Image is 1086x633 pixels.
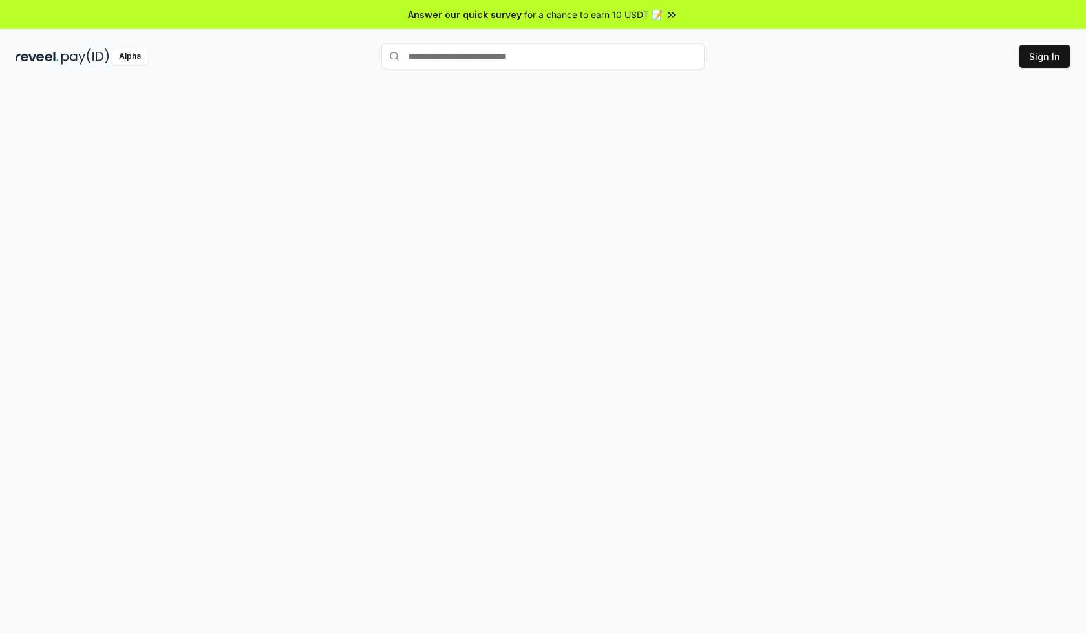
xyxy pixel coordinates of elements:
[61,48,109,65] img: pay_id
[112,48,148,65] div: Alpha
[408,8,522,21] span: Answer our quick survey
[16,48,59,65] img: reveel_dark
[1019,45,1070,68] button: Sign In
[524,8,663,21] span: for a chance to earn 10 USDT 📝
